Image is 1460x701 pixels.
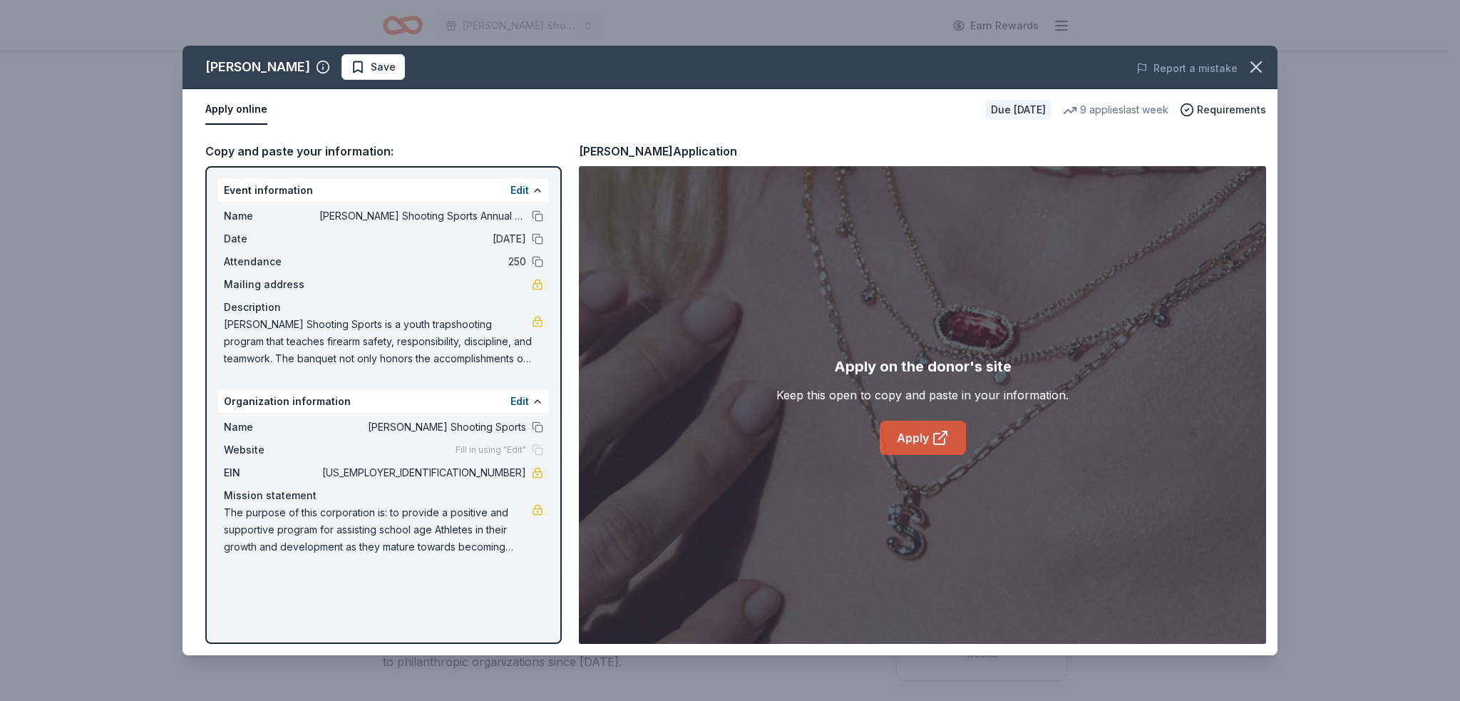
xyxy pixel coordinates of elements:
[371,58,396,76] span: Save
[456,444,526,456] span: Fill in using "Edit"
[985,100,1052,120] div: Due [DATE]
[224,441,319,459] span: Website
[224,504,532,556] span: The purpose of this corporation is: to provide a positive and supportive program for assisting sc...
[1180,101,1266,118] button: Requirements
[319,419,526,436] span: [PERSON_NAME] Shooting Sports
[224,208,319,225] span: Name
[510,393,529,410] button: Edit
[776,387,1069,404] div: Keep this open to copy and paste in your information.
[1136,60,1238,77] button: Report a mistake
[218,179,549,202] div: Event information
[579,142,737,160] div: [PERSON_NAME] Application
[510,182,529,199] button: Edit
[218,390,549,413] div: Organization information
[224,487,543,504] div: Mission statement
[224,230,319,247] span: Date
[205,142,562,160] div: Copy and paste your information:
[224,276,319,293] span: Mailing address
[319,230,526,247] span: [DATE]
[224,299,543,316] div: Description
[341,54,405,80] button: Save
[1197,101,1266,118] span: Requirements
[205,95,267,125] button: Apply online
[224,464,319,481] span: EIN
[205,56,310,78] div: [PERSON_NAME]
[834,355,1012,378] div: Apply on the donor's site
[319,253,526,270] span: 250
[880,421,966,455] a: Apply
[224,316,532,367] span: [PERSON_NAME] Shooting Sports is a youth trapshooting program that teaches firearm safety, respon...
[224,253,319,270] span: Attendance
[1063,101,1168,118] div: 9 applies last week
[319,208,526,225] span: [PERSON_NAME] Shooting Sports Annual Banquet
[224,419,319,436] span: Name
[319,464,526,481] span: [US_EMPLOYER_IDENTIFICATION_NUMBER]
